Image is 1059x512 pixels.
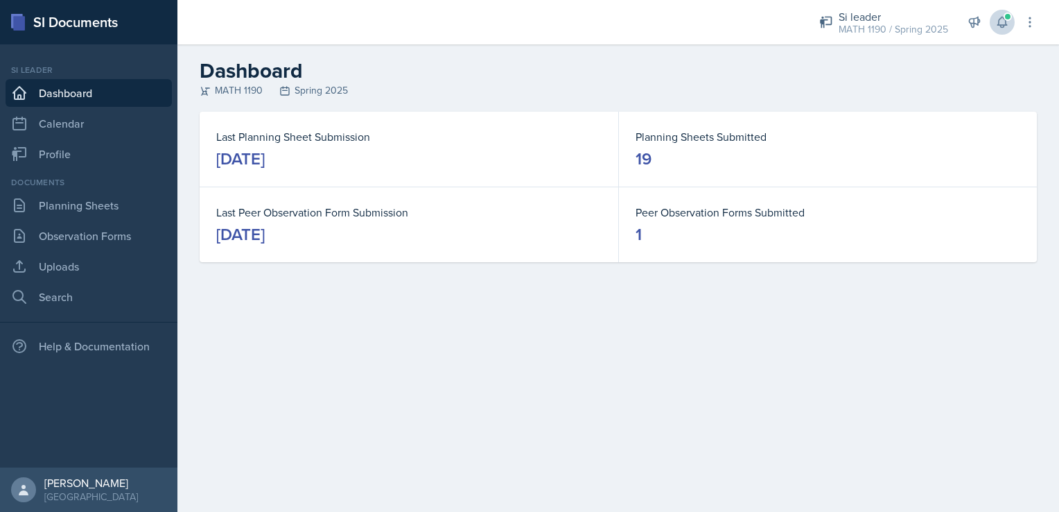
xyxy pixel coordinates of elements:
div: MATH 1190 Spring 2025 [200,83,1037,98]
div: 19 [636,148,651,170]
dt: Last Planning Sheet Submission [216,128,602,145]
a: Profile [6,140,172,168]
a: Dashboard [6,79,172,107]
dt: Last Peer Observation Form Submission [216,204,602,221]
div: MATH 1190 / Spring 2025 [839,22,948,37]
a: Search [6,283,172,311]
a: Planning Sheets [6,191,172,219]
a: Uploads [6,253,172,280]
dt: Planning Sheets Submitted [636,128,1020,145]
div: [DATE] [216,223,265,246]
div: Help & Documentation [6,332,172,360]
div: Si leader [839,8,948,25]
div: Si leader [6,64,172,76]
a: Calendar [6,110,172,137]
dt: Peer Observation Forms Submitted [636,204,1020,221]
div: [GEOGRAPHIC_DATA] [44,490,138,504]
a: Observation Forms [6,222,172,250]
div: Documents [6,176,172,189]
div: 1 [636,223,642,246]
div: [DATE] [216,148,265,170]
div: [PERSON_NAME] [44,476,138,490]
h2: Dashboard [200,58,1037,83]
